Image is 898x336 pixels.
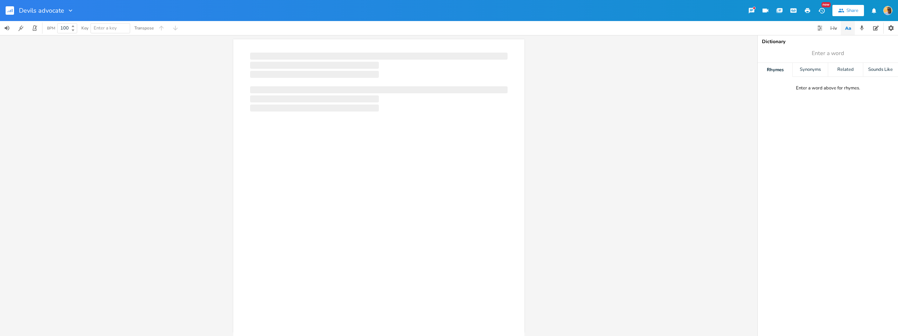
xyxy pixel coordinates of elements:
div: Synonyms [793,63,827,77]
img: Shaza Musician [883,6,892,15]
div: Dictionary [762,39,894,44]
div: Key [81,26,88,30]
div: Transpose [134,26,154,30]
button: New [815,4,829,17]
div: Share [846,7,858,14]
div: BPM [47,26,55,30]
div: Sounds Like [863,63,898,77]
div: Rhymes [758,63,792,77]
div: Enter a word above for rhymes. [796,85,860,91]
button: Share [832,5,864,16]
span: Enter a key [94,25,117,31]
span: Enter a word [812,49,844,58]
div: Related [828,63,863,77]
div: New [822,2,831,7]
span: Devils advocate [19,7,64,14]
